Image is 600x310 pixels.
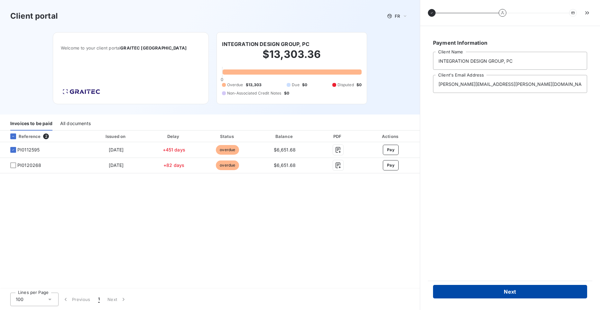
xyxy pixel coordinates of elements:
div: Status [201,133,254,140]
span: +82 days [163,162,184,168]
div: Reference [5,133,41,139]
span: 2 [43,133,49,139]
span: FR [395,14,400,19]
span: [DATE] [109,162,124,168]
button: Pay [383,145,399,155]
span: Overdue [227,82,243,88]
div: Actions [363,133,419,140]
span: $0 [356,82,362,88]
div: Invoices to be paid [10,117,52,131]
div: Delay [149,133,199,140]
span: 100 [16,296,23,303]
h6: INTEGRATION DESIGN GROUP, PC [222,40,309,48]
button: 1 [94,293,104,306]
span: Non-Associated Credit Notes [227,90,282,96]
span: $6,651.68 [274,162,296,168]
div: Balance [256,133,313,140]
span: $0 [284,90,289,96]
button: Pay [383,160,399,170]
span: overdue [216,145,239,155]
span: [DATE] [109,147,124,152]
span: PI0120268 [17,162,41,169]
span: GRAITEC [GEOGRAPHIC_DATA] [120,45,187,50]
h2: $13,303.36 [222,48,362,67]
div: PDF [316,133,360,140]
span: $6,651.68 [274,147,296,152]
div: Issued on [86,133,146,140]
input: placeholder [433,52,587,70]
span: Due [292,82,299,88]
span: Disputed [337,82,354,88]
div: All documents [60,117,91,131]
span: 1 [98,296,100,303]
span: 0 [221,77,223,82]
button: Previous [59,293,94,306]
button: Next [104,293,131,306]
img: Company logo [61,87,102,96]
h6: Payment Information [433,39,587,47]
input: placeholder [433,75,587,93]
button: Next [433,285,587,298]
h3: Client portal [10,10,58,22]
span: +451 days [163,147,185,152]
span: Welcome to your client portal [61,45,201,50]
span: overdue [216,160,239,170]
span: $13,303 [246,82,262,88]
span: $0 [302,82,307,88]
span: PI0112595 [17,147,40,153]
